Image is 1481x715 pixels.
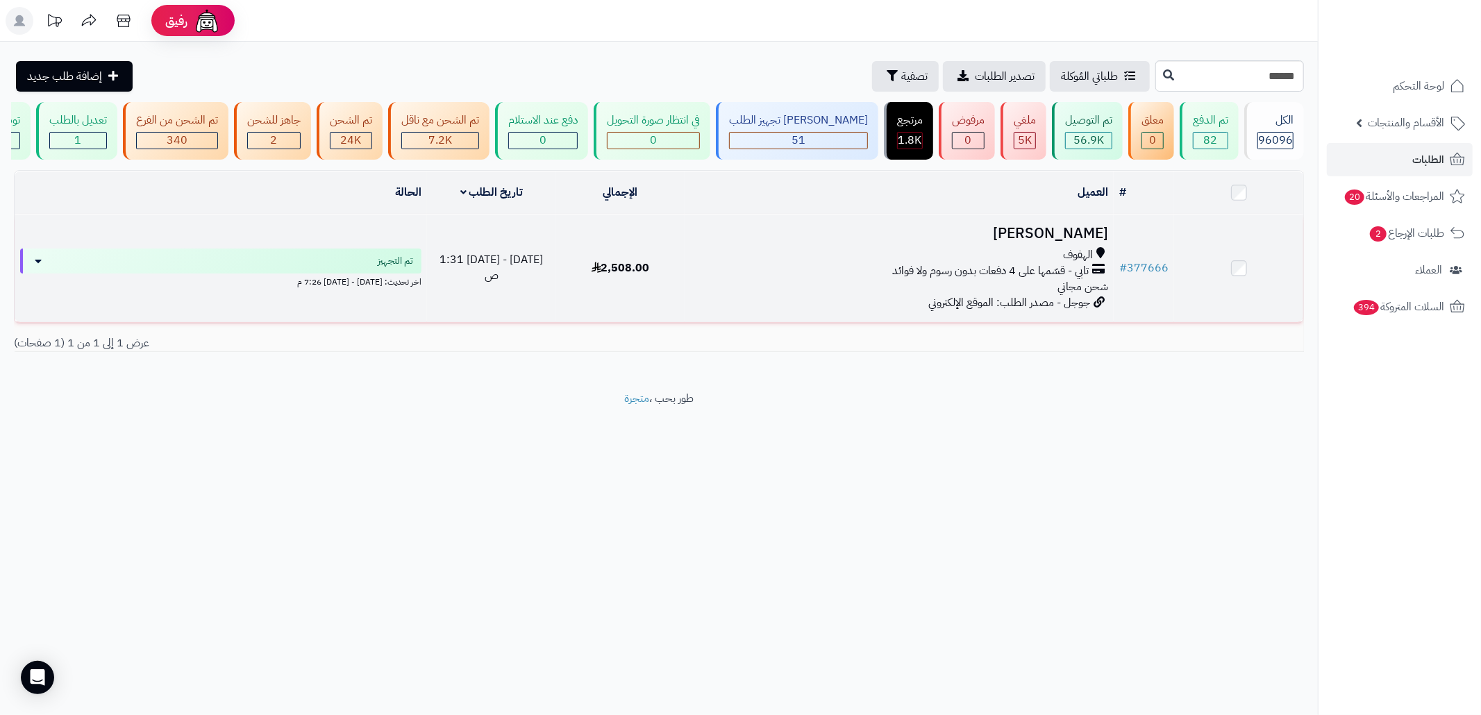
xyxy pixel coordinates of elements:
[1177,102,1241,160] a: تم الدفع 82
[271,132,278,149] span: 2
[167,132,187,149] span: 340
[1327,180,1473,213] a: المراجعات والأسئلة20
[1119,260,1169,276] a: #377666
[231,102,314,160] a: جاهز للشحن 2
[729,112,868,128] div: [PERSON_NAME] تجهيز الطلب
[120,102,231,160] a: تم الشحن من الفرع 340
[1141,112,1164,128] div: معلق
[892,263,1089,279] span: تابي - قسّمها على 4 دفعات بدون رسوم ولا فوائد
[33,102,120,160] a: تعديل بالطلب 1
[378,254,413,268] span: تم التجهيز
[402,133,478,149] div: 7222
[1119,184,1126,201] a: #
[509,133,577,149] div: 0
[608,133,699,149] div: 0
[330,133,371,149] div: 24030
[953,133,984,149] div: 0
[1412,150,1444,169] span: الطلبات
[1327,290,1473,323] a: السلات المتروكة394
[1065,112,1112,128] div: تم التوصيل
[1014,112,1036,128] div: ملغي
[975,68,1035,85] span: تصدير الطلبات
[1327,143,1473,176] a: الطلبات
[1066,133,1112,149] div: 56919
[1257,112,1294,128] div: الكل
[385,102,492,160] a: تم الشحن مع ناقل 7.2K
[27,68,102,85] span: إضافة طلب جديد
[591,102,713,160] a: في انتظار صورة التحويل 0
[165,12,187,29] span: رفيق
[136,112,218,128] div: تم الشحن من الفرع
[16,61,133,92] a: إضافة طلب جديد
[1241,102,1307,160] a: الكل96096
[713,102,881,160] a: [PERSON_NAME] تجهيز الطلب 51
[730,133,867,149] div: 51
[943,61,1046,92] a: تصدير الطلبات
[1327,217,1473,250] a: طلبات الإرجاع2
[1353,297,1444,317] span: السلات المتروكة
[401,112,479,128] div: تم الشحن مع ناقل
[792,132,805,149] span: 51
[193,7,221,35] img: ai-face.png
[248,133,300,149] div: 2
[1345,190,1364,205] span: 20
[965,132,972,149] span: 0
[1078,184,1108,201] a: العميل
[897,112,923,128] div: مرتجع
[341,132,362,149] span: 24K
[898,133,922,149] div: 1834
[49,112,107,128] div: تعديل بالطلب
[1149,132,1156,149] span: 0
[1193,112,1228,128] div: تم الدفع
[20,274,421,288] div: اخر تحديث: [DATE] - [DATE] 7:26 م
[1049,102,1126,160] a: تم التوصيل 56.9K
[952,112,985,128] div: مرفوض
[624,390,649,407] a: متجرة
[1050,61,1150,92] a: طلباتي المُوكلة
[330,112,372,128] div: تم الشحن
[1018,132,1032,149] span: 5K
[492,102,591,160] a: دفع عند الاستلام 0
[1014,133,1035,149] div: 4993
[314,102,385,160] a: تم الشحن 24K
[1063,247,1093,263] span: الهفوف
[1126,102,1177,160] a: معلق 0
[37,7,72,38] a: تحديثات المنصة
[1393,76,1444,96] span: لوحة التحكم
[1327,253,1473,287] a: العملاء
[1194,133,1228,149] div: 82
[1344,187,1444,206] span: المراجعات والأسئلة
[936,102,998,160] a: مرفوض 0
[75,132,82,149] span: 1
[1327,69,1473,103] a: لوحة التحكم
[607,112,700,128] div: في انتظار صورة التحويل
[508,112,578,128] div: دفع عند الاستلام
[998,102,1049,160] a: ملغي 5K
[881,102,936,160] a: مرتجع 1.8K
[137,133,217,149] div: 340
[901,68,928,85] span: تصفية
[1258,132,1293,149] span: 96096
[1369,224,1444,243] span: طلبات الإرجاع
[428,132,452,149] span: 7.2K
[1368,113,1444,133] span: الأقسام والمنتجات
[1354,300,1379,315] span: 394
[1119,260,1127,276] span: #
[539,132,546,149] span: 0
[1415,260,1442,280] span: العملاء
[898,132,922,149] span: 1.8K
[1142,133,1163,149] div: 0
[603,184,638,201] a: الإجمالي
[650,132,657,149] span: 0
[1057,278,1108,295] span: شحن مجاني
[1204,132,1218,149] span: 82
[247,112,301,128] div: جاهز للشحن
[928,294,1090,311] span: جوجل - مصدر الطلب: الموقع الإلكتروني
[1061,68,1118,85] span: طلباتي المُوكلة
[690,226,1108,242] h3: [PERSON_NAME]
[50,133,106,149] div: 1
[21,661,54,694] div: Open Intercom Messenger
[3,335,659,351] div: عرض 1 إلى 1 من 1 (1 صفحات)
[1387,39,1468,68] img: logo-2.png
[1370,226,1387,242] span: 2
